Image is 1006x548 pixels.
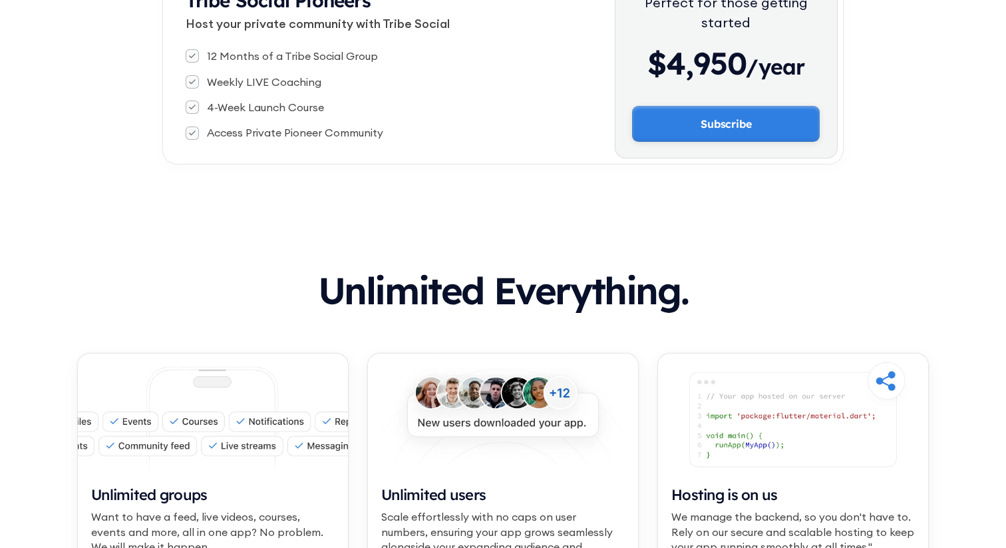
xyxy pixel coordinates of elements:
[671,485,915,505] div: Hosting is on us
[207,49,378,63] div: 12 Months of a Tribe Social Group
[632,106,820,142] a: Subscribe
[207,125,383,140] div: Access Private Pioneer Community
[207,75,321,89] div: Weekly LIVE Coaching
[186,15,615,33] p: Host your private community with Tribe Social
[207,100,324,115] div: 4-Week Launch Course
[632,43,820,83] div: $4,950
[77,271,929,310] h2: Unlimited Everything.
[91,485,335,505] div: Unlimited groups
[381,485,625,505] div: Unlimited users
[746,53,804,87] span: /year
